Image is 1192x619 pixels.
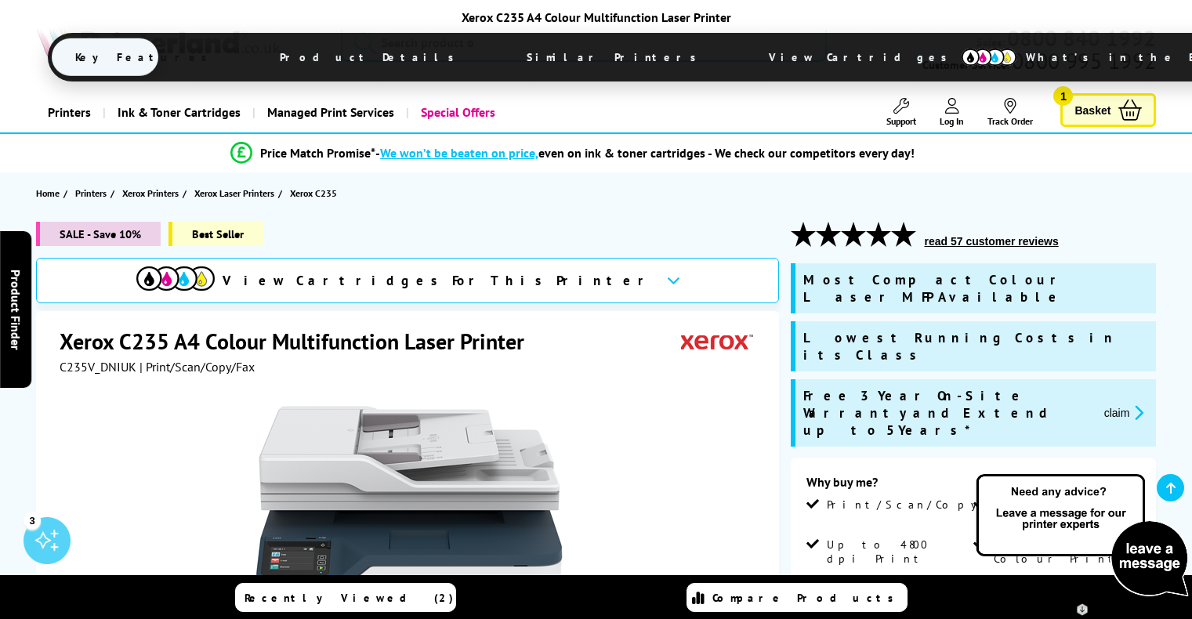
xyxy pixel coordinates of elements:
span: Similar Printers [503,38,728,76]
a: Printers [36,92,103,132]
span: SALE - Save 10% [36,222,161,246]
h1: Xerox C235 A4 Colour Multifunction Laser Printer [60,327,540,356]
img: cmyk-icon.svg [962,49,1016,66]
span: Printers [75,185,107,201]
span: C235V_DNIUK [60,359,136,375]
a: Track Order [987,98,1033,127]
img: ewC57kq8AAAAASUVORK5CYII= [1076,603,1089,616]
div: Xerox C235 A4 Colour Multifunction Laser Printer [48,9,1145,25]
a: Ink & Toner Cartridges [103,92,252,132]
span: Price Match Promise* [260,145,375,161]
span: Free 3 Year On-Site Warranty and Extend up to 5 Years* [803,387,1092,439]
div: 3 [24,512,41,529]
a: Managed Print Services [252,92,406,132]
span: Log In [940,115,964,127]
a: Log In [940,98,964,127]
span: Xerox C235 [290,185,337,201]
span: Product Finder [8,270,24,350]
span: View Cartridges [745,37,985,78]
a: Home [36,185,63,201]
span: We won’t be beaten on price, [380,145,538,161]
img: Xerox [681,327,753,356]
span: Recently Viewed (2) [245,591,454,605]
span: Ink & Toner Cartridges [118,92,241,132]
a: Support [886,98,916,127]
span: Key Features [52,38,239,76]
span: Most Compact Colour Laser MFP Available [803,271,1149,306]
img: Open Live Chat window [973,472,1192,600]
span: Basket [1074,100,1110,121]
a: Xerox Laser Printers [194,185,278,201]
a: Special Offers [406,92,507,132]
button: read 57 customer reviews [920,234,1063,248]
a: Basket 1 [1060,93,1156,127]
span: Best Seller [168,222,263,246]
a: Xerox C235 [290,185,341,201]
span: | Print/Scan/Copy/Fax [139,359,255,375]
span: Support [886,115,916,127]
a: Printers [75,185,111,201]
div: Why buy me? [806,474,1141,498]
div: - even on ink & toner cartridges - We check our competitors every day! [375,145,915,161]
button: promo-description [1100,404,1149,422]
img: View Cartridges [136,266,215,291]
li: modal_Promise [8,139,1137,167]
span: 1 [1053,86,1073,106]
span: View Cartridges For This Printer [223,272,654,289]
span: Product Details [256,38,486,76]
span: Xerox Laser Printers [194,185,274,201]
span: Home [36,185,60,201]
a: Xerox Printers [122,185,183,201]
span: Xerox Printers [122,185,179,201]
a: Recently Viewed (2) [235,583,456,612]
a: Compare Products [687,583,908,612]
span: Lowest Running Costs in its Class [803,329,1149,364]
span: Print/Scan/Copy/Fax [827,498,1028,512]
span: Up to 4800 dpi Print [827,538,970,566]
span: Compare Products [712,591,902,605]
